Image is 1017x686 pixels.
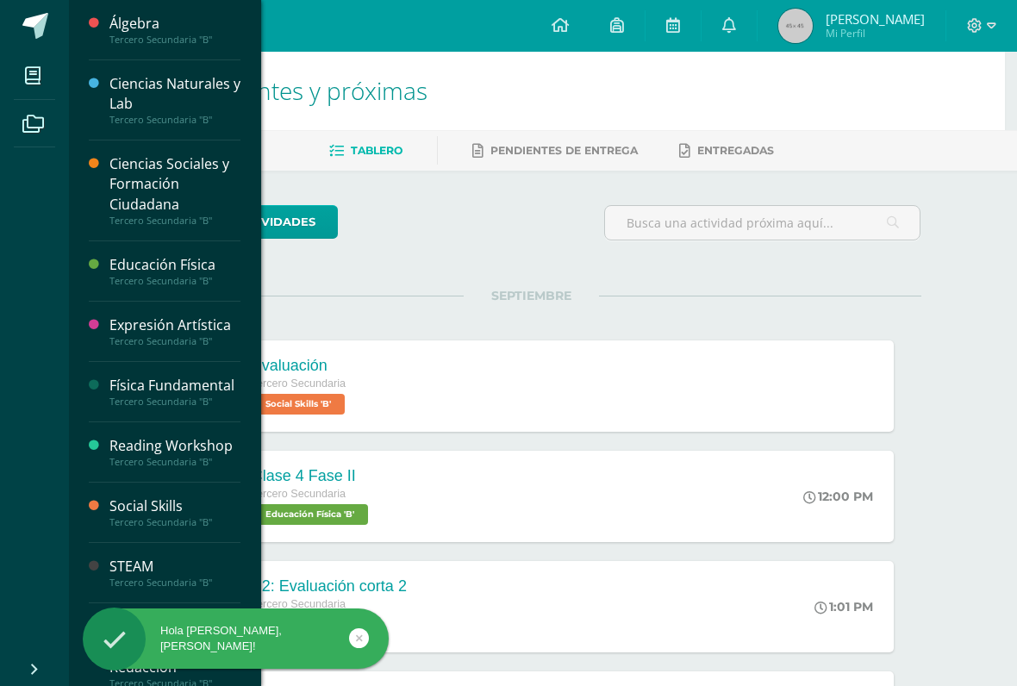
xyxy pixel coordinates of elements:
[697,144,774,157] span: Entregadas
[109,557,240,577] div: STEAM
[109,215,240,227] div: Tercero Secundaria "B"
[778,9,813,43] img: 45x45
[252,377,346,390] span: Tercero Secundaria
[109,255,240,275] div: Educación Física
[109,436,240,468] a: Reading WorkshopTercero Secundaria "B"
[252,467,372,485] div: Clase 4 Fase II
[109,496,240,516] div: Social Skills
[109,255,240,287] a: Educación FísicaTercero Secundaria "B"
[109,456,240,468] div: Tercero Secundaria "B"
[252,598,346,610] span: Tercero Secundaria
[351,144,402,157] span: Tablero
[605,206,920,240] input: Busca una actividad próxima aquí...
[83,623,389,654] div: Hola [PERSON_NAME], [PERSON_NAME]!
[252,577,407,596] div: S2: Evaluación corta 2
[109,275,240,287] div: Tercero Secundaria "B"
[109,154,240,214] div: Ciencias Sociales y Formación Ciudadana
[109,74,240,114] div: Ciencias Naturales y Lab
[109,335,240,347] div: Tercero Secundaria "B"
[109,516,240,528] div: Tercero Secundaria "B"
[252,357,349,375] div: Evaluación
[252,504,368,525] span: Educación Física 'B'
[329,137,402,165] a: Tablero
[109,14,240,46] a: ÁlgebraTercero Secundaria "B"
[490,144,638,157] span: Pendientes de entrega
[803,489,873,504] div: 12:00 PM
[109,557,240,589] a: STEAMTercero Secundaria "B"
[464,288,599,303] span: SEPTIEMBRE
[252,488,346,500] span: Tercero Secundaria
[826,10,925,28] span: [PERSON_NAME]
[109,396,240,408] div: Tercero Secundaria "B"
[109,315,240,335] div: Expresión Artística
[472,137,638,165] a: Pendientes de entrega
[109,114,240,126] div: Tercero Secundaria "B"
[109,34,240,46] div: Tercero Secundaria "B"
[109,496,240,528] a: Social SkillsTercero Secundaria "B"
[826,26,925,41] span: Mi Perfil
[679,137,774,165] a: Entregadas
[109,436,240,456] div: Reading Workshop
[109,74,240,126] a: Ciencias Naturales y LabTercero Secundaria "B"
[109,376,240,408] a: Física FundamentalTercero Secundaria "B"
[109,315,240,347] a: Expresión ArtísticaTercero Secundaria "B"
[814,599,873,614] div: 1:01 PM
[109,577,240,589] div: Tercero Secundaria "B"
[109,154,240,226] a: Ciencias Sociales y Formación CiudadanaTercero Secundaria "B"
[109,376,240,396] div: Física Fundamental
[252,394,345,415] span: Social Skills 'B'
[109,14,240,34] div: Álgebra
